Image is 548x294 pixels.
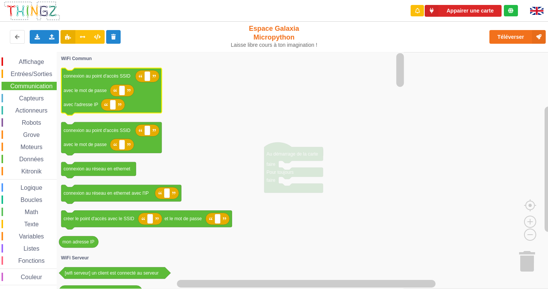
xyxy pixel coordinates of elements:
[9,83,54,89] span: Communication
[22,132,41,138] span: Grove
[3,1,61,21] img: thingz_logo.png
[64,74,131,79] text: connexion au point d'accès SSID
[489,30,546,44] button: Téléverser
[23,221,40,227] span: Texte
[64,88,107,93] text: avec le mot de passe
[61,56,92,61] text: WiFi Commun
[20,274,43,280] span: Couleur
[19,197,43,203] span: Boucles
[14,107,49,114] span: Actionneurs
[64,128,131,133] text: connexion au point d'accès SSID
[228,42,321,48] div: Laisse libre cours à ton imagination !
[504,5,518,16] div: Tu es connecté au serveur de création de Thingz
[18,59,45,65] span: Affichage
[425,5,502,17] button: Appairer une carte
[64,191,149,196] text: connexion au réseau en ethernet avec l'IP
[64,142,107,148] text: avec le mot de passe
[61,255,89,261] text: WiFi Serveur
[65,270,159,276] text: [wifi serveur] un client est connecté au serveur
[164,216,202,222] text: et le mot de passe
[17,257,46,264] span: Fonctions
[228,24,321,48] div: Espace Galaxia Micropython
[64,102,98,108] text: avec l'adresse IP
[10,71,53,77] span: Entrées/Sorties
[19,184,43,191] span: Logique
[20,168,43,175] span: Kitronik
[64,216,134,222] text: créer le point d'accès avec le SSID
[19,144,44,150] span: Moteurs
[21,119,42,126] span: Robots
[24,209,40,215] span: Math
[18,156,45,162] span: Données
[530,7,543,15] img: gb.png
[18,233,45,240] span: Variables
[62,239,94,245] text: mon adresse IP
[22,245,41,252] span: Listes
[64,166,131,172] text: connexion au réseau en ethernet
[18,95,45,102] span: Capteurs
